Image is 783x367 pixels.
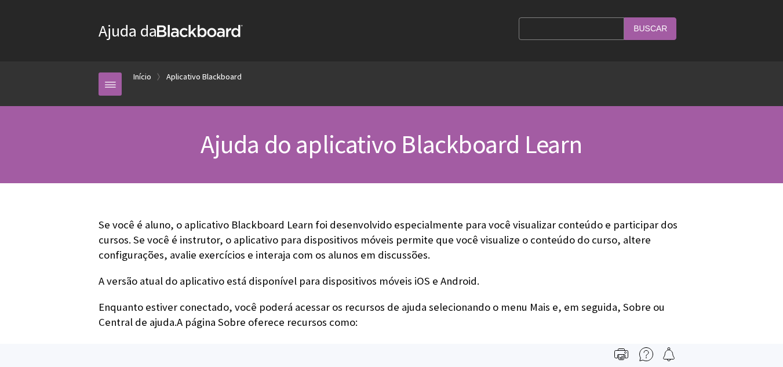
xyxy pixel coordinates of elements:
img: Print [614,347,628,361]
a: Início [133,70,151,84]
input: Buscar [624,17,676,40]
p: Se você é aluno, o aplicativo Blackboard Learn foi desenvolvido especialmente para você visualiza... [99,217,684,263]
li: Informações de acessibilidade [136,341,684,357]
p: Enquanto estiver conectado, você poderá acessar os recursos de ajuda selecionando o menu Mais e, ... [99,300,684,330]
a: Ajuda daBlackboard [99,20,243,41]
img: More help [639,347,653,361]
strong: Blackboard [157,25,243,37]
img: Follow this page [662,347,676,361]
span: Ajuda do aplicativo Blackboard Learn [201,128,582,160]
p: A versão atual do aplicativo está disponível para dispositivos móveis iOS e Android. [99,274,684,289]
a: Aplicativo Blackboard [166,70,242,84]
